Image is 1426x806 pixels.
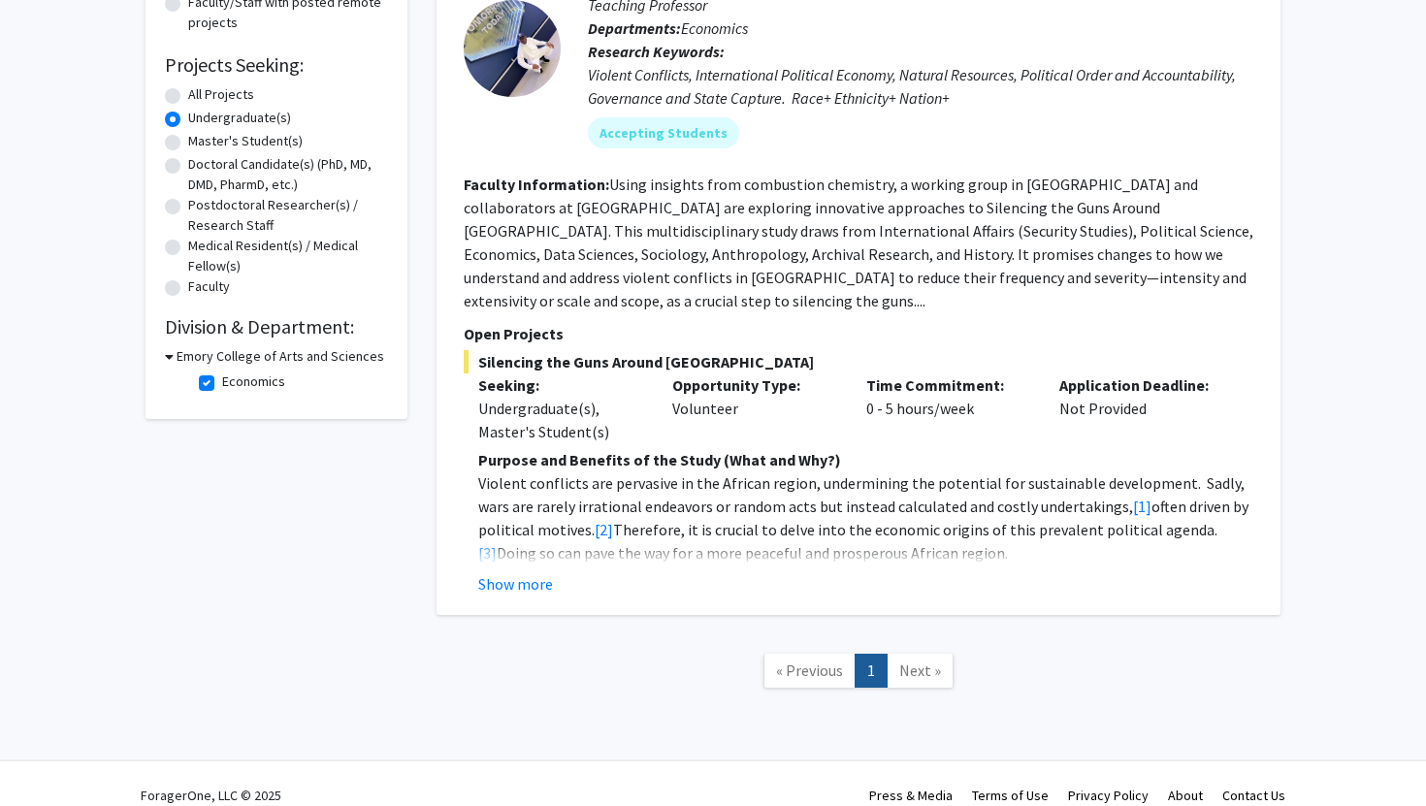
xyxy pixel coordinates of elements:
h2: Projects Seeking: [165,53,388,77]
label: Medical Resident(s) / Medical Fellow(s) [188,236,388,276]
a: Previous Page [763,654,856,688]
fg-read-more: Using insights from combustion chemistry, a working group in [GEOGRAPHIC_DATA] and collaborators ... [464,175,1253,310]
mat-chip: Accepting Students [588,117,739,148]
a: 1 [855,654,888,688]
h3: Emory College of Arts and Sciences [177,346,384,367]
span: Next » [899,661,941,680]
label: Postdoctoral Researcher(s) / Research Staff [188,195,388,236]
div: Not Provided [1045,373,1239,443]
a: Contact Us [1222,787,1285,804]
p: Application Deadline: [1059,373,1224,397]
label: Economics [222,371,285,392]
p: Violent conflicts are pervasive in the African region, undermining the potential for sustainable ... [478,471,1253,564]
div: Undergraduate(s), Master's Student(s) [478,397,643,443]
h2: Division & Department: [165,315,388,339]
a: Press & Media [869,787,953,804]
label: Master's Student(s) [188,131,303,151]
p: Seeking: [478,373,643,397]
b: Faculty Information: [464,175,609,194]
b: Departments: [588,18,681,38]
p: Open Projects [464,322,1253,345]
a: Terms of Use [972,787,1049,804]
label: All Projects [188,84,254,105]
div: 0 - 5 hours/week [852,373,1046,443]
span: Economics [681,18,748,38]
label: Faculty [188,276,230,297]
iframe: Chat [15,719,82,791]
a: [1] [1133,497,1151,516]
nav: Page navigation [437,634,1280,713]
label: Doctoral Candidate(s) (PhD, MD, DMD, PharmD, etc.) [188,154,388,195]
span: Silencing the Guns Around [GEOGRAPHIC_DATA] [464,350,1253,373]
a: Privacy Policy [1068,787,1149,804]
a: About [1168,787,1203,804]
a: [3] [478,543,497,563]
div: Violent Conflicts, International Political Economy, Natural Resources, Political Order and Accoun... [588,63,1253,110]
a: [2] [595,520,613,539]
a: Next Page [887,654,954,688]
button: Show more [478,572,553,596]
p: Opportunity Type: [672,373,837,397]
div: Volunteer [658,373,852,443]
strong: Purpose and Benefits of the Study (What and Why?) [478,450,841,469]
b: Research Keywords: [588,42,725,61]
label: Undergraduate(s) [188,108,291,128]
span: « Previous [776,661,843,680]
p: Time Commitment: [866,373,1031,397]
